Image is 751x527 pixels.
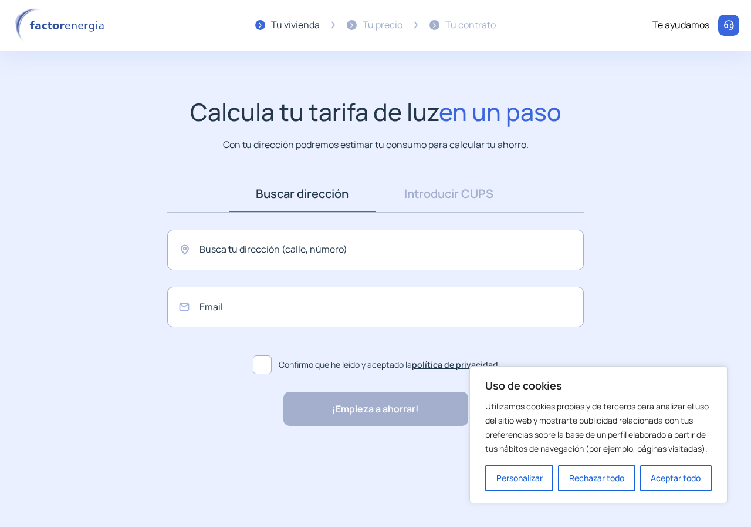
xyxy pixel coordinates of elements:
[375,176,522,212] a: Introducir CUPS
[223,137,529,152] p: Con tu dirección podremos estimar tu consumo para calcular tu ahorro.
[469,366,728,503] div: Uso de cookies
[640,465,712,491] button: Aceptar todo
[190,98,561,126] h1: Calcula tu tarifa de luz
[485,378,712,392] p: Uso de cookies
[363,18,402,33] div: Tu precio
[485,400,712,456] p: Utilizamos cookies propias y de terceros para analizar el uso del sitio web y mostrarte publicida...
[558,465,635,491] button: Rechazar todo
[723,19,735,31] img: llamar
[229,176,375,212] a: Buscar dirección
[279,358,498,371] span: Confirmo que he leído y aceptado la
[652,18,709,33] div: Te ayudamos
[445,18,496,33] div: Tu contrato
[271,18,320,33] div: Tu vivienda
[412,359,498,370] a: política de privacidad
[12,8,111,42] img: logo factor
[439,95,561,128] span: en un paso
[485,465,553,491] button: Personalizar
